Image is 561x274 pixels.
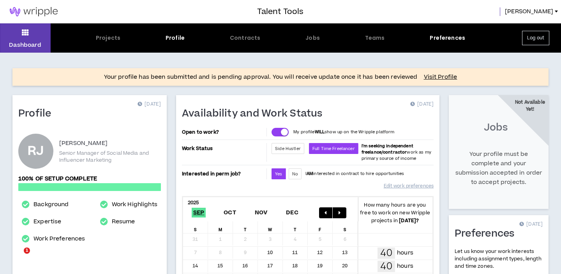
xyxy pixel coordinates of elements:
[112,200,157,209] a: Work Highlights
[399,217,419,224] b: [DATE] ?
[183,221,208,233] div: S
[34,234,85,244] a: Work Preferences
[424,73,457,81] a: Visit Profile
[166,34,185,42] div: Profile
[307,171,313,177] strong: AM
[28,145,44,157] div: RJ
[305,34,320,42] div: Jobs
[522,31,549,45] button: Log out
[305,171,404,177] p: I interested in contract to hire opportunities
[292,171,298,177] span: No
[397,249,413,257] p: hours
[222,208,238,217] span: Oct
[397,262,413,270] p: hours
[208,221,233,233] div: M
[505,7,553,16] span: [PERSON_NAME]
[18,108,57,120] h1: Profile
[182,108,328,120] h1: Availability and Work Status
[362,143,431,161] span: work as my primary source of income
[293,129,394,135] p: My profile show up on the Wripple platform
[358,201,432,225] p: How many hours are you free to work on new Wripple projects in
[192,208,206,217] span: Sep
[362,143,413,155] b: I'm seeking independent freelance/contractor
[18,134,53,169] div: Renee J.
[233,221,258,233] div: T
[315,129,325,135] strong: WILL
[455,248,543,270] p: Let us know your work interests including assignment types, length and time zones.
[96,34,120,42] div: Projects
[519,221,543,228] p: [DATE]
[9,41,41,49] p: Dashboard
[258,221,283,233] div: W
[284,208,300,217] span: Dec
[104,72,418,82] p: Your profile has been submitted and is pending approval. You will receive update once it has been...
[24,247,30,254] span: 1
[275,146,301,152] span: Side Hustler
[430,34,465,42] div: Preferences
[34,217,61,226] a: Expertise
[59,150,161,164] p: Senior Manager of Social Media and Influencer Marketing
[283,221,308,233] div: T
[365,34,385,42] div: Teams
[384,179,434,193] a: Edit work preferences
[8,247,26,266] iframe: Intercom live chat
[257,6,303,18] h3: Talent Tools
[333,221,358,233] div: S
[59,139,108,148] p: [PERSON_NAME]
[275,171,282,177] span: Yes
[18,175,161,183] p: 100% of setup complete
[112,217,135,226] a: Resume
[455,228,520,240] h1: Preferences
[308,221,333,233] div: F
[253,208,269,217] span: Nov
[410,101,434,108] p: [DATE]
[230,34,260,42] div: Contracts
[182,143,265,154] p: Work Status
[34,200,69,209] a: Background
[182,168,265,179] p: Interested in perm job?
[188,199,199,206] b: 2025
[138,101,161,108] p: [DATE]
[182,129,265,135] p: Open to work?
